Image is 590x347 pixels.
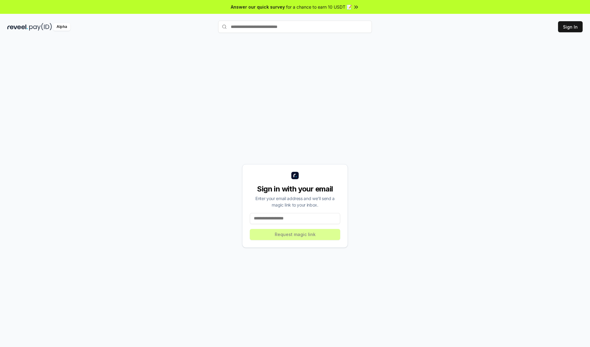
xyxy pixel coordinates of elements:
img: pay_id [29,23,52,31]
span: for a chance to earn 10 USDT 📝 [286,4,352,10]
img: logo_small [291,172,299,179]
img: reveel_dark [7,23,28,31]
button: Sign In [558,21,583,32]
span: Answer our quick survey [231,4,285,10]
div: Alpha [53,23,70,31]
div: Sign in with your email [250,184,340,194]
div: Enter your email address and we’ll send a magic link to your inbox. [250,195,340,208]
